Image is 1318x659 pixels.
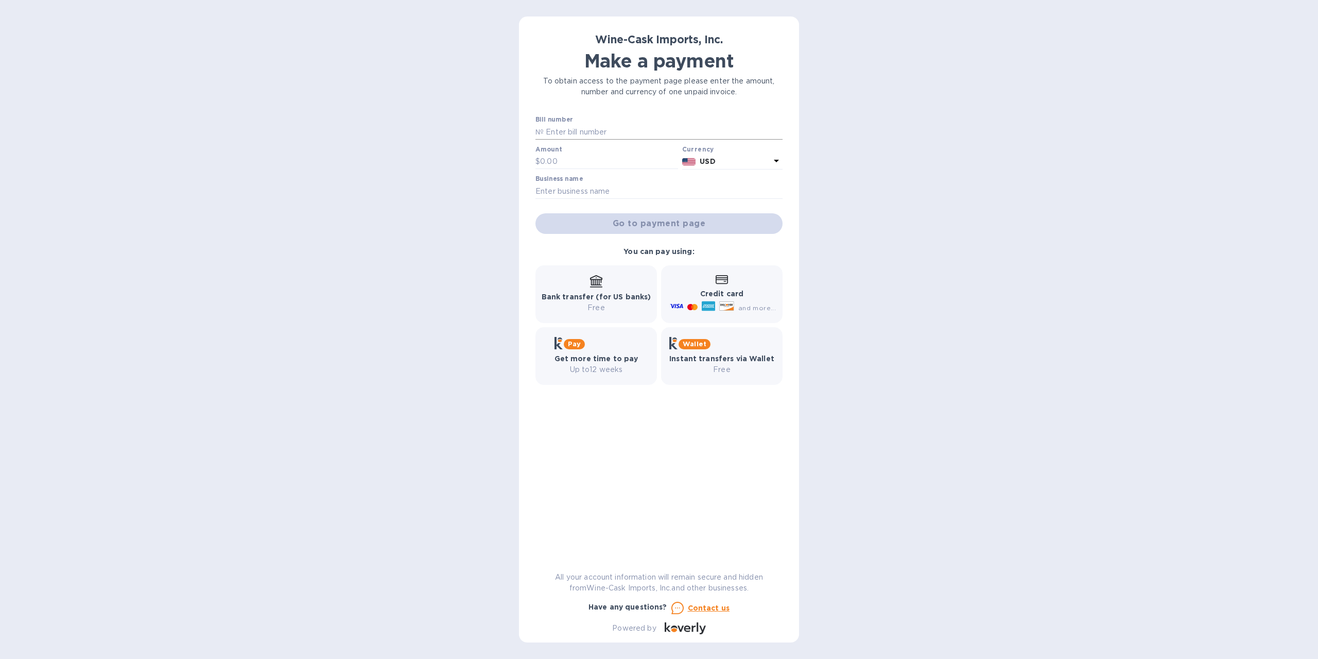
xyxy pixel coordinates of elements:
[595,33,723,46] b: Wine-Cask Imports, Inc.
[669,354,774,363] b: Instant transfers via Wallet
[535,156,540,167] p: $
[535,76,783,97] p: To obtain access to the payment page please enter the amount, number and currency of one unpaid i...
[540,154,678,170] input: 0.00
[535,572,783,594] p: All your account information will remain secure and hidden from Wine-Cask Imports, Inc. and other...
[554,364,638,375] p: Up to 12 weeks
[682,145,714,153] b: Currency
[669,364,774,375] p: Free
[688,604,730,612] u: Contact us
[738,304,776,312] span: and more...
[612,623,656,634] p: Powered by
[568,340,581,348] b: Pay
[588,603,667,611] b: Have any questions?
[700,290,743,298] b: Credit card
[700,157,715,165] b: USD
[535,183,783,199] input: Enter business name
[683,340,706,348] b: Wallet
[535,176,583,182] label: Business name
[623,247,694,256] b: You can pay using:
[542,293,651,301] b: Bank transfer (for US banks)
[542,302,651,313] p: Free
[544,124,783,140] input: Enter bill number
[554,354,638,363] b: Get more time to pay
[535,127,544,138] p: №
[535,50,783,72] h1: Make a payment
[535,146,562,153] label: Amount
[535,117,573,123] label: Bill number
[682,158,696,165] img: USD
